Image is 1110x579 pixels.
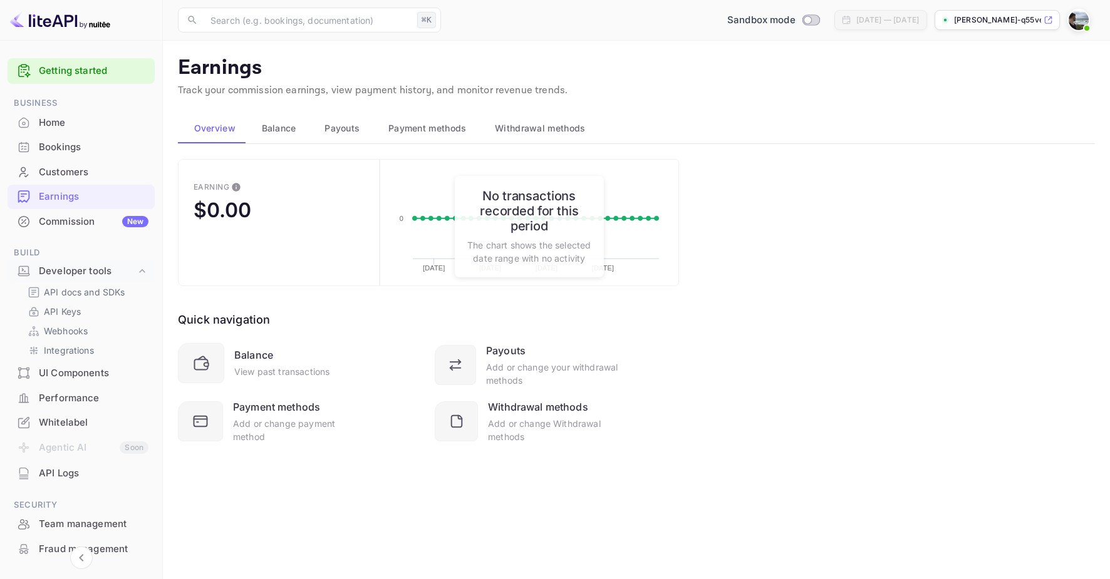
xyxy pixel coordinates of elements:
a: API Keys [28,305,145,318]
div: Integrations [23,341,150,359]
a: Bookings [8,135,155,158]
button: This is the amount of confirmed commission that will be paid to you on the next scheduled deposit [226,177,246,197]
div: Performance [8,386,155,411]
text: 0 [399,215,403,222]
div: UI Components [8,361,155,386]
div: Developer tools [39,264,136,279]
div: ⌘K [417,12,436,28]
div: Switch to Production mode [722,13,824,28]
button: EarningThis is the amount of confirmed commission that will be paid to you on the next scheduled ... [178,159,380,286]
div: API docs and SDKs [23,283,150,301]
div: Bookings [39,140,148,155]
div: Payouts [486,343,526,358]
div: Home [39,116,148,130]
div: Fraud management [8,537,155,561]
a: Fraud management [8,537,155,560]
span: Overview [194,121,236,136]
div: Developer tools [8,260,155,282]
img: LiteAPI logo [10,10,110,30]
img: Dmytro Petrenko [1069,10,1089,30]
p: API Keys [44,305,81,318]
p: Earnings [178,56,1095,81]
a: Performance [8,386,155,409]
p: Track your commission earnings, view payment history, and monitor revenue trends. [178,83,1095,98]
a: Earnings [8,185,155,208]
a: Customers [8,160,155,183]
div: View past transactions [234,365,329,378]
p: Integrations [44,344,94,357]
text: [DATE] [423,264,445,272]
div: CommissionNew [8,210,155,234]
p: [PERSON_NAME]-q55ve.... [954,14,1041,26]
div: Add or change your withdrawal methods [486,361,619,387]
div: API Keys [23,302,150,320]
div: Getting started [8,58,155,84]
a: Whitelabel [8,411,155,434]
div: Team management [8,512,155,536]
div: Customers [8,160,155,185]
a: API Logs [8,461,155,484]
span: Security [8,498,155,512]
div: Quick navigation [178,311,270,328]
div: Customers [39,165,148,180]
a: Home [8,111,155,134]
div: Commission [39,215,148,229]
span: Business [8,96,155,110]
a: UI Components [8,361,155,384]
a: Integrations [28,344,145,357]
span: Build [8,246,155,260]
div: Webhooks [23,322,150,340]
span: Withdrawal methods [495,121,585,136]
div: Fraud management [39,542,148,556]
div: UI Components [39,366,148,381]
div: Add or change Withdrawal methods [488,417,619,443]
div: Earning [194,182,229,192]
input: Search (e.g. bookings, documentation) [203,8,412,33]
p: The chart shows the selected date range with no activity [467,238,591,265]
a: Webhooks [28,324,145,337]
button: Collapse navigation [70,546,93,569]
span: Sandbox mode [727,13,796,28]
div: API Logs [39,466,148,481]
a: Team management [8,512,155,535]
text: [DATE] [592,264,614,272]
div: Balance [234,347,273,362]
div: Earnings [8,185,155,209]
div: Whitelabel [8,411,155,435]
div: Team management [39,517,148,531]
div: [DATE] — [DATE] [856,14,919,26]
div: Bookings [8,135,155,160]
div: Add or change payment method [233,417,362,443]
a: API docs and SDKs [28,285,145,299]
div: New [122,216,148,227]
span: Balance [262,121,296,136]
div: Performance [39,391,148,406]
span: Payouts [324,121,360,136]
span: Payment methods [388,121,467,136]
a: Getting started [39,64,148,78]
div: Earnings [39,190,148,204]
p: Webhooks [44,324,88,337]
a: CommissionNew [8,210,155,233]
p: API docs and SDKs [44,285,125,299]
div: Withdrawal methods [488,399,588,414]
h6: No transactions recorded for this period [467,188,591,233]
div: API Logs [8,461,155,486]
div: Payment methods [233,399,320,414]
div: scrollable auto tabs example [178,113,1095,143]
div: Home [8,111,155,135]
div: Whitelabel [39,416,148,430]
div: $0.00 [194,198,251,222]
